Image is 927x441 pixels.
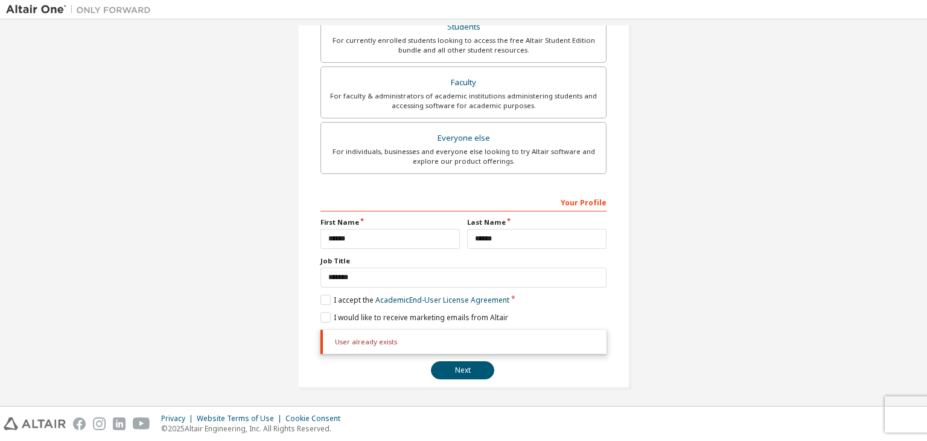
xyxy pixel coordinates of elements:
[133,417,150,430] img: youtube.svg
[328,19,599,36] div: Students
[285,414,348,423] div: Cookie Consent
[320,295,509,305] label: I accept the
[320,330,607,354] div: User already exists
[73,417,86,430] img: facebook.svg
[328,147,599,166] div: For individuals, businesses and everyone else looking to try Altair software and explore our prod...
[93,417,106,430] img: instagram.svg
[467,217,607,227] label: Last Name
[375,295,509,305] a: Academic End-User License Agreement
[4,417,66,430] img: altair_logo.svg
[328,130,599,147] div: Everyone else
[6,4,157,16] img: Altair One
[320,312,508,323] label: I would like to receive marketing emails from Altair
[161,423,348,434] p: © 2025 Altair Engineering, Inc. All Rights Reserved.
[320,192,607,211] div: Your Profile
[197,414,285,423] div: Website Terms of Use
[320,256,607,266] label: Job Title
[161,414,197,423] div: Privacy
[113,417,126,430] img: linkedin.svg
[431,361,494,379] button: Next
[320,217,460,227] label: First Name
[328,36,599,55] div: For currently enrolled students looking to access the free Altair Student Edition bundle and all ...
[328,91,599,111] div: For faculty & administrators of academic institutions administering students and accessing softwa...
[328,74,599,91] div: Faculty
